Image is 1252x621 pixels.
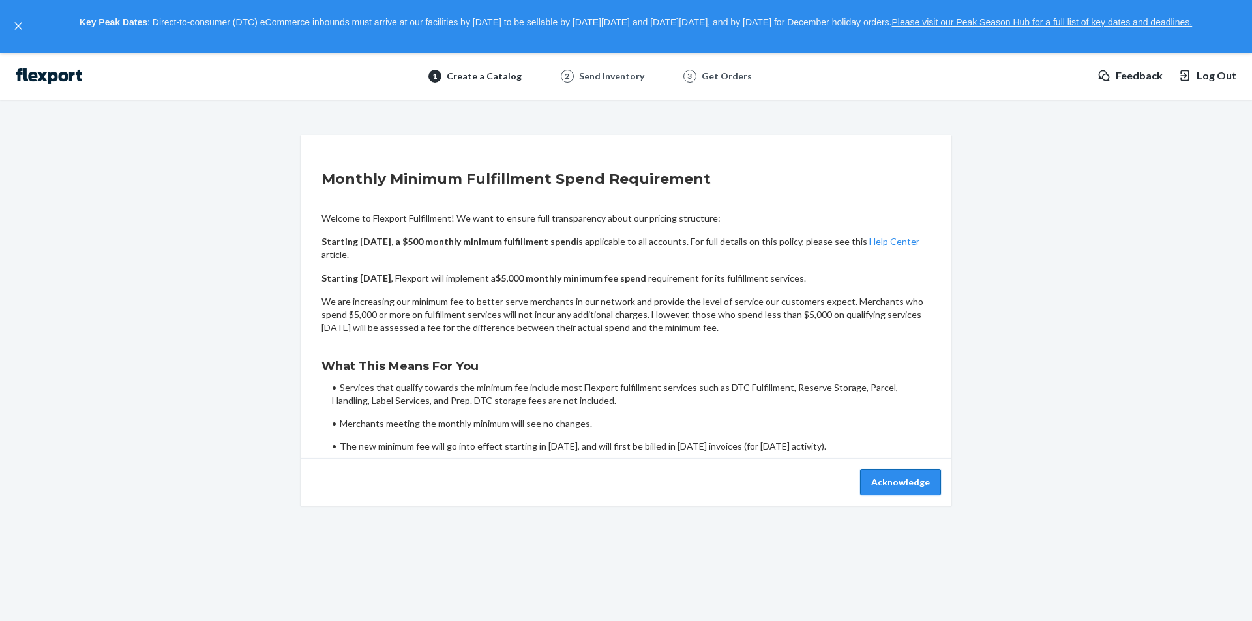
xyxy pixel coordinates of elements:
span: 1 [432,70,437,81]
li: The new minimum fee will go into effect starting in [DATE], and will first be billed in [DATE] in... [332,440,931,453]
div: Create a Catalog [447,70,522,83]
p: is applicable to all accounts. For full details on this policy, please see this article. [321,235,931,261]
a: Help Center [869,236,919,247]
img: Flexport logo [16,68,82,84]
span: Feedback [1116,68,1163,83]
button: close, [12,20,25,33]
span: Log Out [1197,68,1236,83]
h3: What This Means For You [321,358,931,375]
strong: Key Peak Dates [80,17,147,27]
h2: Monthly Minimum Fulfillment Spend Requirement [321,169,931,190]
p: : Direct-to-consumer (DTC) eCommerce inbounds must arrive at our facilities by [DATE] to be sella... [31,12,1240,34]
b: $5,000 monthly minimum fee spend [496,272,646,283]
span: 2 [565,70,569,81]
p: , Flexport will implement a requirement for its fulfillment services. [321,272,931,285]
li: Merchants meeting the monthly minimum will see no changes. [332,417,931,430]
b: Starting [DATE] [321,272,391,283]
a: Please visit our Peak Season Hub for a full list of key dates and deadlines. [891,17,1192,27]
li: Services that qualify towards the minimum fee include most Flexport fulfillment services such as ... [332,381,931,407]
p: We are increasing our minimum fee to better serve merchants in our network and provide the level ... [321,295,931,334]
button: Acknowledge [860,469,941,495]
div: Get Orders [702,70,752,83]
span: 3 [687,70,692,81]
button: Log Out [1178,68,1236,83]
b: Starting [DATE], a $500 monthly minimum fulfillment spend [321,236,576,247]
a: Feedback [1097,68,1163,83]
p: Welcome to Flexport Fulfillment! We want to ensure full transparency about our pricing structure: [321,212,931,225]
div: Send Inventory [579,70,644,83]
